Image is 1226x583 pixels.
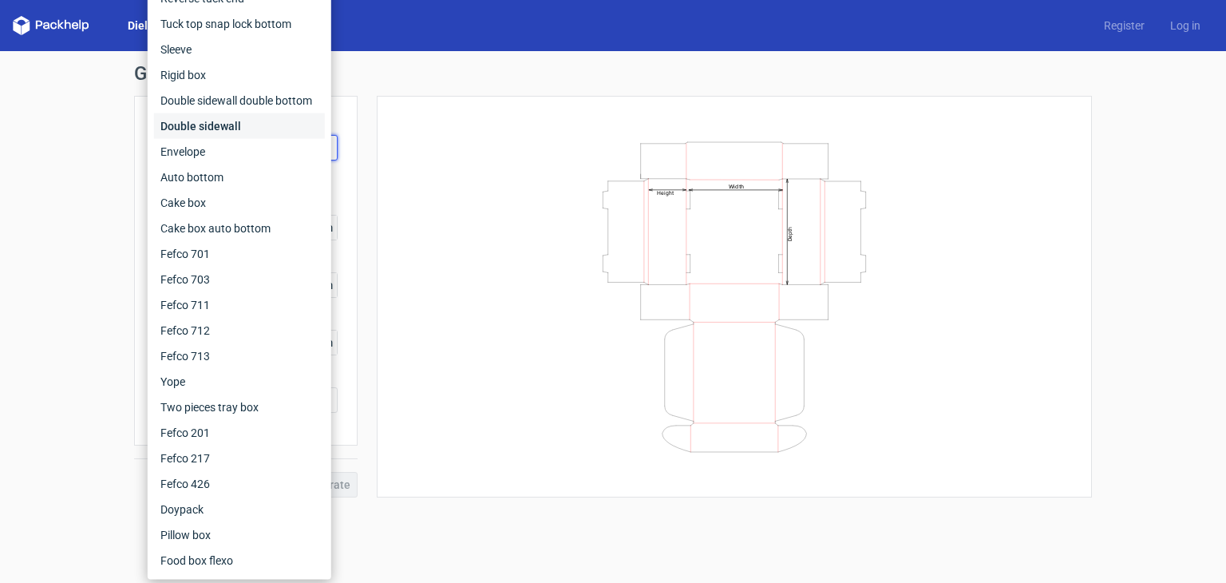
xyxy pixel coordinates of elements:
[154,446,325,471] div: Fefco 217
[154,113,325,139] div: Double sidewall
[154,139,325,165] div: Envelope
[154,241,325,267] div: Fefco 701
[154,420,325,446] div: Fefco 201
[154,395,325,420] div: Two pieces tray box
[1091,18,1157,34] a: Register
[154,88,325,113] div: Double sidewall double bottom
[154,522,325,548] div: Pillow box
[787,226,793,240] text: Depth
[154,318,325,343] div: Fefco 712
[154,369,325,395] div: Yope
[154,548,325,573] div: Food box flexo
[729,182,744,189] text: Width
[115,18,182,34] a: Dielines
[154,471,325,497] div: Fefco 426
[154,216,325,241] div: Cake box auto bottom
[657,189,674,196] text: Height
[154,267,325,292] div: Fefco 703
[134,64,1092,83] h1: Generate new dieline
[154,343,325,369] div: Fefco 713
[154,497,325,522] div: Doypack
[154,11,325,37] div: Tuck top snap lock bottom
[154,37,325,62] div: Sleeve
[154,292,325,318] div: Fefco 711
[154,165,325,190] div: Auto bottom
[1157,18,1213,34] a: Log in
[154,190,325,216] div: Cake box
[154,62,325,88] div: Rigid box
